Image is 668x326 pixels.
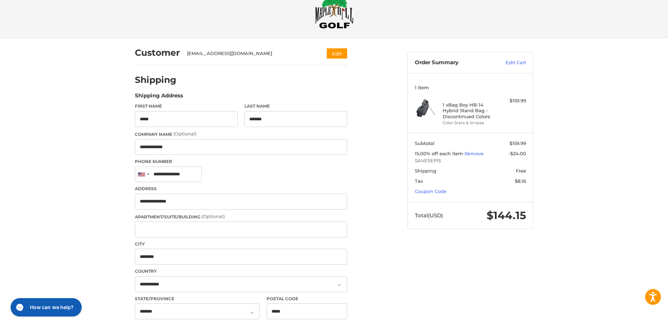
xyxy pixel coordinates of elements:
small: (Optional) [173,131,196,137]
div: $159.99 [498,97,526,104]
span: SAVESEP15 [415,157,526,164]
h2: Shipping [135,74,176,85]
div: United States: +1 [135,167,151,182]
span: Shipping [415,168,436,174]
button: Edit [327,48,347,59]
label: City [135,241,347,247]
span: 15.00% off each item [415,151,464,156]
span: $8.16 [515,178,526,184]
h3: Order Summary [415,59,491,66]
label: Postal Code [267,296,348,302]
span: Total (USD) [415,212,443,219]
h3: 1 Item [415,85,526,90]
label: Phone Number [135,158,347,165]
label: First Name [135,103,238,109]
span: $159.99 [510,140,526,146]
span: Free [516,168,526,174]
small: (Optional) [201,213,225,219]
span: -$24.00 [508,151,526,156]
li: Color Stars & Stripes [443,120,497,126]
label: Address [135,186,347,192]
h4: 1 x Bag Boy HB-14 Hybrid Stand Bag - Discontinued Colors [443,102,497,119]
label: Last Name [244,103,347,109]
label: State/Province [135,296,260,302]
a: Coupon Code [415,188,447,194]
a: Remove [464,151,483,156]
label: Country [135,268,347,274]
h2: Customer [135,47,180,58]
iframe: Gorgias live chat messenger [7,296,84,319]
legend: Shipping Address [135,92,183,103]
label: Company Name [135,131,347,138]
span: Subtotal [415,140,435,146]
label: Apartment/Suite/Building [135,213,347,220]
span: $144.15 [487,209,526,222]
span: Tax [415,178,423,184]
a: Edit Cart [491,59,526,66]
div: [EMAIL_ADDRESS][DOMAIN_NAME] [187,50,313,57]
